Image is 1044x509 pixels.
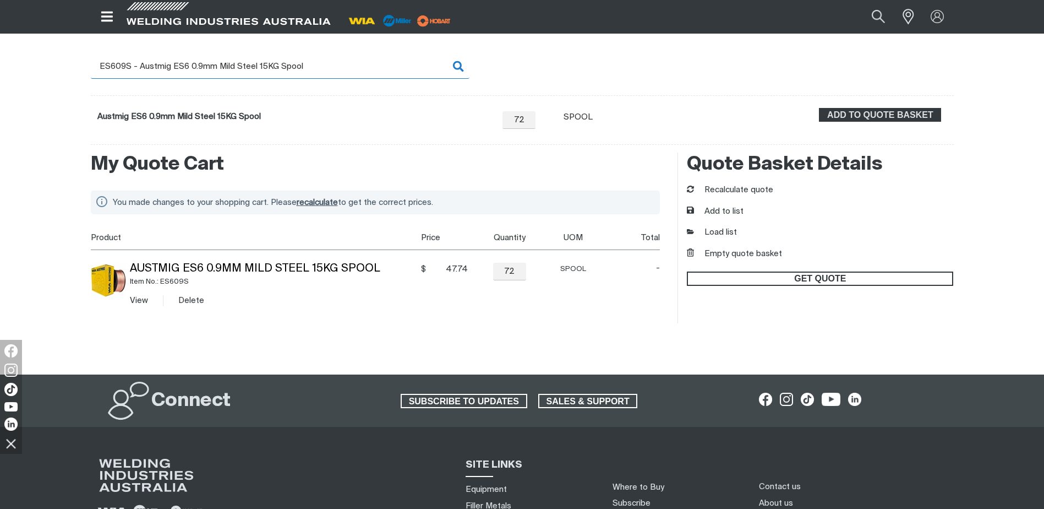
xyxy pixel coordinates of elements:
[4,402,18,411] img: YouTube
[687,184,773,197] button: Recalculate quote
[4,364,18,377] img: Instagram
[860,4,897,29] button: Search products
[466,484,507,495] a: Equipment
[421,264,426,275] span: $
[130,275,417,288] div: Item No.: ES609S
[547,225,595,250] th: UOM
[402,394,526,408] span: SUBSCRIBE TO UPDATES
[621,263,660,274] span: -
[178,294,204,307] button: Delete Austmig ES6 0.9mm Mild Steel 15KG Spool
[466,460,522,470] span: SITE LINKS
[151,389,231,413] h2: Connect
[91,225,417,250] th: Product
[130,263,380,274] a: Austmig ES6 0.9mm Mild Steel 15KG Spool
[613,499,651,507] a: Subscribe
[613,483,664,491] a: Where to Buy
[91,263,126,298] img: Austmig ES6 0.9mm Mild Steel 15KG Spool
[401,394,527,408] a: SUBSCRIBE TO UPDATES
[2,434,20,453] img: hide socials
[819,108,941,122] button: Add Austmig ES6 0.9mm Mild Steel 15KG Spool to the shopping cart
[468,225,547,250] th: Quantity
[538,394,638,408] a: SALES & SUPPORT
[687,226,737,239] a: Load list
[564,111,594,124] div: SPOOL
[820,108,940,122] span: ADD TO QUOTE BASKET
[4,383,18,396] img: TikTok
[91,54,954,145] div: Product or group for quick order
[429,264,468,275] span: 47.74
[688,272,952,286] span: GET QUOTE
[687,205,744,218] button: Add to list
[687,153,953,177] h2: Quote Basket Details
[759,497,793,509] a: About us
[4,418,18,431] img: LinkedIn
[417,225,468,250] th: Price
[4,344,18,358] img: Facebook
[297,198,338,207] span: recalculate cart
[130,296,148,305] a: View Austmig ES6 0.9mm Mild Steel 15KG Spool
[845,4,897,29] input: Product name or item number...
[91,153,660,177] h2: My Quote Cart
[414,17,454,25] a: miller
[595,225,660,250] th: Total
[687,248,782,261] button: Empty quote basket
[97,112,261,121] a: Austmig ES6 0.9mm Mild Steel 15KG Spool
[551,263,595,275] div: SPOOL
[113,195,647,210] div: You made changes to your shopping cart. Please to get the correct prices.
[539,394,637,408] span: SALES & SUPPORT
[759,481,801,492] a: Contact us
[687,272,953,286] a: GET QUOTE
[414,13,454,29] img: miller
[91,54,469,79] input: Product name or item number...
